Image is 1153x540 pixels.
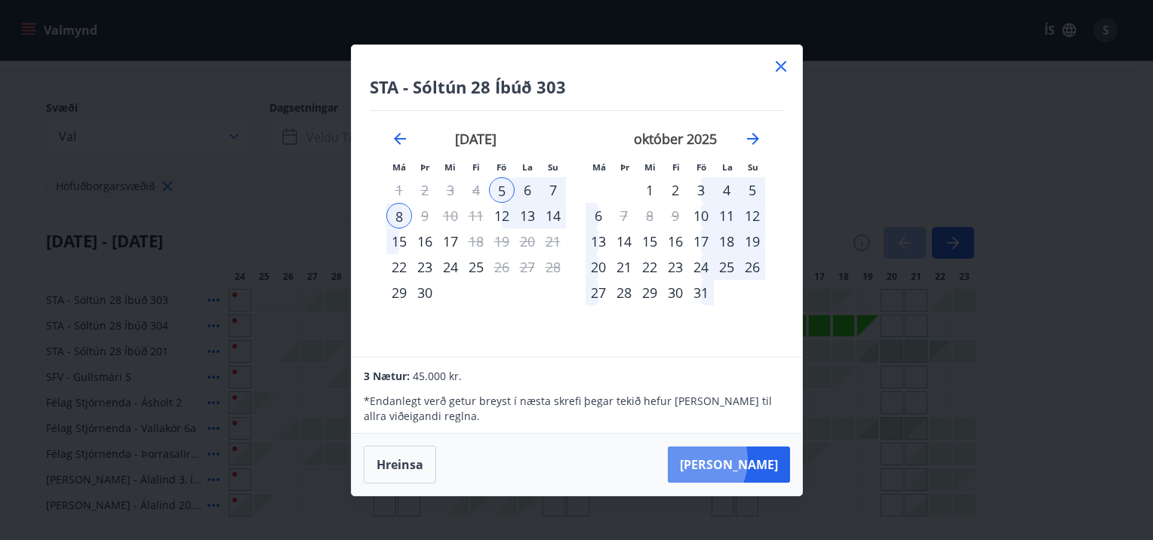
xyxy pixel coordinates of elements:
div: 31 [688,280,714,305]
div: Aðeins innritun í boði [386,254,412,280]
td: Not available. þriðjudagur, 9. september 2025 [412,203,438,229]
td: Choose föstudagur, 10. október 2025 as your check-in date. It’s available. [688,203,714,229]
small: Má [592,161,606,173]
div: 25 [463,254,489,280]
td: Not available. fimmtudagur, 4. september 2025 [463,177,489,203]
td: Choose föstudagur, 17. október 2025 as your check-in date. It’s available. [688,229,714,254]
div: 21 [611,254,637,280]
td: Not available. fimmtudagur, 11. september 2025 [463,203,489,229]
td: Choose mánudagur, 20. október 2025 as your check-in date. It’s available. [586,254,611,280]
div: 17 [688,229,714,254]
div: 19 [739,229,765,254]
div: 3 [688,177,714,203]
td: Choose miðvikudagur, 1. október 2025 as your check-in date. It’s available. [637,177,663,203]
p: * Endanlegt verð getur breyst í næsta skrefi þegar tekið hefur [PERSON_NAME] til allra viðeigandi... [364,394,789,424]
div: 24 [688,254,714,280]
strong: [DATE] [455,130,497,148]
small: La [522,161,533,173]
td: Choose laugardagur, 11. október 2025 as your check-in date. It’s available. [714,203,739,229]
td: Not available. föstudagur, 19. september 2025 [489,229,515,254]
div: 25 [714,254,739,280]
div: 27 [586,280,611,305]
div: 6 [515,177,540,203]
td: Not available. mánudagur, 1. september 2025 [386,177,412,203]
td: Choose þriðjudagur, 23. september 2025 as your check-in date. It’s available. [412,254,438,280]
small: Má [392,161,406,173]
div: 23 [663,254,688,280]
td: Selected. laugardagur, 6. september 2025 [515,177,540,203]
small: Su [548,161,558,173]
td: Not available. miðvikudagur, 8. október 2025 [637,203,663,229]
h4: STA - Sóltún 28 Íbúð 303 [370,75,784,98]
td: Choose þriðjudagur, 21. október 2025 as your check-in date. It’s available. [611,254,637,280]
div: 15 [386,229,412,254]
div: 30 [663,280,688,305]
small: Su [748,161,758,173]
td: Choose mánudagur, 22. september 2025 as your check-in date. It’s available. [386,254,412,280]
button: [PERSON_NAME] [668,446,790,483]
td: Choose þriðjudagur, 16. september 2025 as your check-in date. It’s available. [412,229,438,254]
div: Aðeins útritun í boði [386,203,412,229]
small: Fi [672,161,680,173]
div: Aðeins innritun í boði [688,203,714,229]
div: 12 [739,203,765,229]
div: 29 [637,280,663,305]
small: Mi [644,161,656,173]
td: Not available. fimmtudagur, 9. október 2025 [663,203,688,229]
div: 4 [714,177,739,203]
td: Choose föstudagur, 12. september 2025 as your check-in date. It’s available. [489,203,515,229]
td: Selected as end date. mánudagur, 8. september 2025 [386,203,412,229]
div: 14 [611,229,637,254]
td: Not available. miðvikudagur, 3. september 2025 [438,177,463,203]
div: 15 [637,229,663,254]
div: Aðeins útritun í boði [463,229,489,254]
div: Aðeins innritun í boði [489,203,515,229]
td: Choose laugardagur, 25. október 2025 as your check-in date. It’s available. [714,254,739,280]
small: Þr [420,161,429,173]
td: Not available. laugardagur, 27. september 2025 [515,254,540,280]
td: Choose föstudagur, 31. október 2025 as your check-in date. It’s available. [688,280,714,305]
td: Choose fimmtudagur, 2. október 2025 as your check-in date. It’s available. [663,177,688,203]
div: 2 [663,177,688,203]
div: 30 [412,280,438,305]
div: Aðeins innritun í boði [489,177,515,203]
td: Choose sunnudagur, 12. október 2025 as your check-in date. It’s available. [739,203,765,229]
button: Hreinsa [364,446,436,483]
div: 7 [540,177,566,203]
span: 3 Nætur: [364,369,410,383]
td: Choose miðvikudagur, 17. september 2025 as your check-in date. It’s available. [438,229,463,254]
td: Not available. laugardagur, 20. september 2025 [515,229,540,254]
td: Choose þriðjudagur, 14. október 2025 as your check-in date. It’s available. [611,229,637,254]
td: Choose miðvikudagur, 24. september 2025 as your check-in date. It’s available. [438,254,463,280]
div: 16 [412,229,438,254]
strong: október 2025 [634,130,717,148]
td: Choose föstudagur, 3. október 2025 as your check-in date. It’s available. [688,177,714,203]
small: La [722,161,733,173]
td: Not available. sunnudagur, 28. september 2025 [540,254,566,280]
div: 22 [637,254,663,280]
div: 18 [714,229,739,254]
div: 13 [515,203,540,229]
div: 20 [586,254,611,280]
td: Choose fimmtudagur, 18. september 2025 as your check-in date. It’s available. [463,229,489,254]
td: Choose miðvikudagur, 29. október 2025 as your check-in date. It’s available. [637,280,663,305]
td: Choose föstudagur, 26. september 2025 as your check-in date. It’s available. [489,254,515,280]
div: 13 [586,229,611,254]
td: Choose föstudagur, 24. október 2025 as your check-in date. It’s available. [688,254,714,280]
td: Not available. þriðjudagur, 2. september 2025 [412,177,438,203]
td: Choose laugardagur, 13. september 2025 as your check-in date. It’s available. [515,203,540,229]
td: Choose þriðjudagur, 30. september 2025 as your check-in date. It’s available. [412,280,438,305]
td: Choose fimmtudagur, 30. október 2025 as your check-in date. It’s available. [663,280,688,305]
td: Selected. sunnudagur, 7. september 2025 [540,177,566,203]
div: Move forward to switch to the next month. [744,130,762,148]
small: Þr [620,161,629,173]
td: Not available. miðvikudagur, 10. september 2025 [438,203,463,229]
td: Choose mánudagur, 15. september 2025 as your check-in date. It’s available. [386,229,412,254]
div: 5 [739,177,765,203]
td: Choose þriðjudagur, 7. október 2025 as your check-in date. It’s available. [611,203,637,229]
div: 16 [663,229,688,254]
small: Fi [472,161,480,173]
div: 26 [739,254,765,280]
div: 1 [637,177,663,203]
td: Choose laugardagur, 18. október 2025 as your check-in date. It’s available. [714,229,739,254]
